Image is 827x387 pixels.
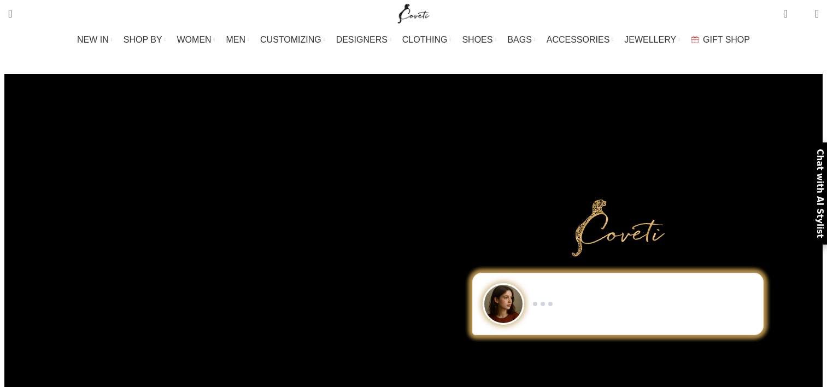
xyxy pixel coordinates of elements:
div: Main navigation [3,29,824,51]
a: MEN [226,29,249,51]
a: SHOES [462,29,496,51]
span: ACCESSORIES [547,34,610,45]
a: CUSTOMIZING [260,29,325,51]
span: JEWELLERY [624,34,676,45]
img: GiftBag [691,36,699,43]
a: SHOP BY [124,29,166,51]
span: DESIGNERS [336,34,388,45]
span: NEW IN [77,34,109,45]
span: 0 [784,5,793,14]
span: 0 [798,11,806,19]
span: CLOTHING [402,34,448,45]
a: NEW IN [77,29,113,51]
span: WOMEN [177,34,212,45]
div: My Wishlist [796,3,807,25]
a: GIFT SHOP [691,29,750,51]
a: Site logo [395,8,432,17]
span: SHOES [462,34,492,45]
img: Primary Gold [572,200,665,256]
a: WOMEN [177,29,215,51]
span: CUSTOMIZING [260,34,321,45]
span: SHOP BY [124,34,162,45]
span: MEN [226,34,246,45]
a: JEWELLERY [624,29,680,51]
a: CLOTHING [402,29,451,51]
span: BAGS [507,34,531,45]
a: DESIGNERS [336,29,391,51]
span: GIFT SHOP [703,34,750,45]
div: Chat to Shop demo [427,273,809,335]
a: 0 [778,3,793,25]
a: Search [3,3,17,25]
a: ACCESSORIES [547,29,614,51]
a: BAGS [507,29,535,51]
